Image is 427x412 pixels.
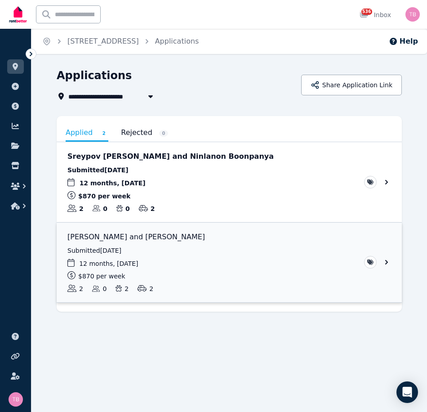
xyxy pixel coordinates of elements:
[66,125,108,142] a: Applied
[389,36,418,47] button: Help
[9,392,23,407] img: Tracy Barrett
[396,381,418,403] div: Open Intercom Messenger
[405,7,420,22] img: Tracy Barrett
[7,3,29,26] img: RentBetter
[57,142,402,222] a: View application: Sreypov Sokkhy and Ninlanon Boonpanya
[155,37,199,45] a: Applications
[361,9,372,15] span: 536
[31,29,209,54] nav: Breadcrumb
[301,75,402,95] button: Share Application Link
[121,125,168,140] a: Rejected
[159,130,168,137] span: 0
[57,68,132,83] h1: Applications
[67,37,139,45] a: [STREET_ADDRESS]
[99,130,108,137] span: 2
[57,223,402,303] a: View application: Obre Pemberton and Andrew Pemberton
[360,10,391,19] div: Inbox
